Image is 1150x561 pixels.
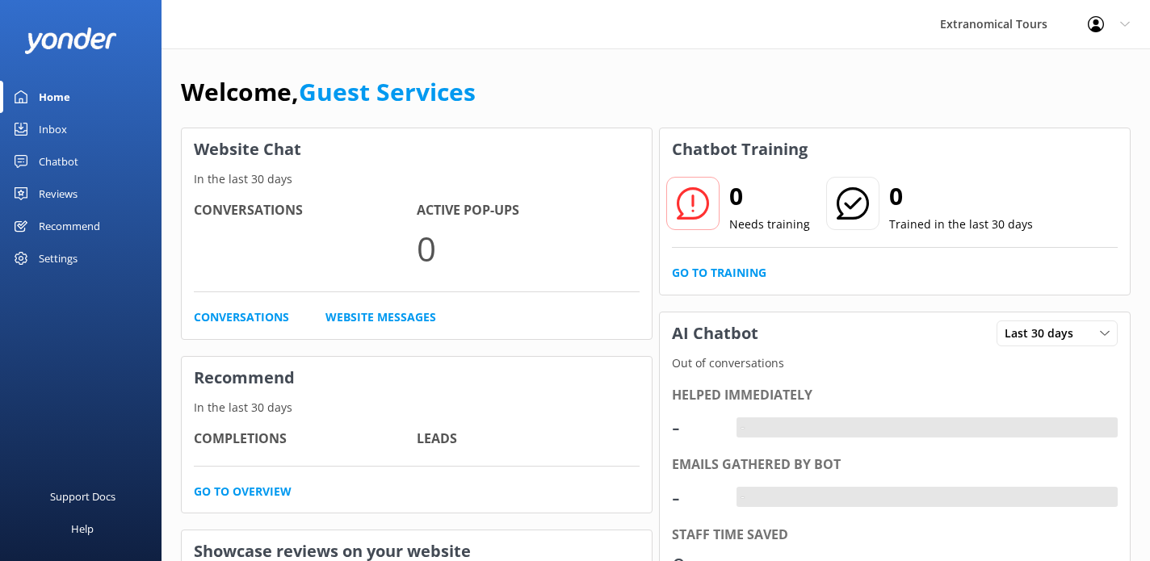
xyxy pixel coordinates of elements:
[24,27,117,54] img: yonder-white-logo.png
[194,429,417,450] h4: Completions
[182,128,652,170] h3: Website Chat
[39,81,70,113] div: Home
[39,145,78,178] div: Chatbot
[182,399,652,417] p: In the last 30 days
[417,200,640,221] h4: Active Pop-ups
[299,75,476,108] a: Guest Services
[194,483,292,500] a: Go to overview
[182,170,652,188] p: In the last 30 days
[660,354,1130,372] p: Out of conversations
[39,210,100,242] div: Recommend
[660,312,770,354] h3: AI Chatbot
[672,385,1118,406] div: Helped immediately
[672,478,720,517] div: -
[737,417,749,438] div: -
[672,525,1118,546] div: Staff time saved
[737,487,749,508] div: -
[417,221,640,275] p: 0
[71,513,94,545] div: Help
[39,178,78,210] div: Reviews
[50,480,115,513] div: Support Docs
[660,128,820,170] h3: Chatbot Training
[325,308,436,326] a: Website Messages
[729,177,810,216] h2: 0
[181,73,476,111] h1: Welcome,
[889,216,1033,233] p: Trained in the last 30 days
[672,264,766,282] a: Go to Training
[39,113,67,145] div: Inbox
[1005,324,1083,342] span: Last 30 days
[417,429,640,450] h4: Leads
[672,454,1118,475] div: Emails gathered by bot
[39,242,78,274] div: Settings
[729,216,810,233] p: Needs training
[889,177,1033,216] h2: 0
[194,308,289,326] a: Conversations
[672,408,720,446] div: -
[194,200,417,221] h4: Conversations
[182,357,652,399] h3: Recommend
